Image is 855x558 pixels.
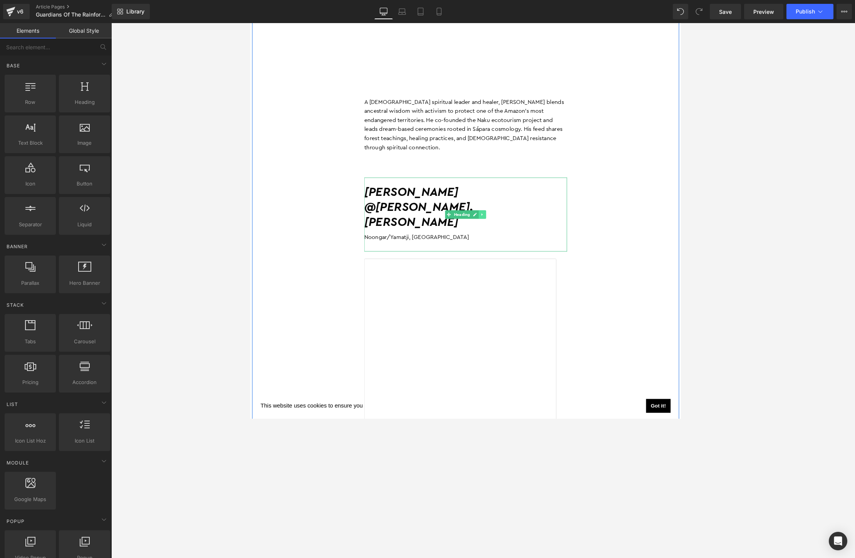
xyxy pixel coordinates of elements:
span: Stack [6,301,25,309]
a: Mobile [430,4,448,19]
span: Google Maps [7,495,54,503]
a: v6 [3,4,30,19]
span: Icon List [61,437,108,445]
a: Expand / Collapse [247,202,255,212]
span: Icon [7,180,54,188]
span: Button [61,180,108,188]
a: New Library [112,4,150,19]
a: Laptop [393,4,411,19]
span: Image [61,139,108,147]
p: A [DEMOGRAPHIC_DATA] spiritual leader and healer, [PERSON_NAME] blends ancestral wisdom with acti... [123,81,343,140]
span: Module [6,459,30,466]
a: Desktop [374,4,393,19]
span: Heading [219,202,239,212]
div: Open Intercom Messenger [829,532,847,550]
span: Banner [6,243,28,250]
span: Tabs [7,337,54,346]
span: Library [126,8,144,15]
span: Accordion [61,378,108,386]
a: Global Style [56,23,112,38]
button: More [837,4,852,19]
span: Save [719,8,732,16]
span: Pricing [7,378,54,386]
a: Preview [744,4,783,19]
span: Hero Banner [61,279,108,287]
span: Text Block [7,139,54,147]
span: Parallax [7,279,54,287]
span: Publish [796,8,815,15]
span: Row [7,98,54,106]
h2: [PERSON_NAME] [123,175,343,191]
span: List [6,401,19,408]
h2: @[PERSON_NAME].[PERSON_NAME] [123,191,343,224]
span: Preview [753,8,774,16]
span: Base [6,62,21,69]
a: Article Pages [36,4,120,10]
span: Popup [6,518,25,525]
div: v6 [15,7,25,17]
span: Liquid [61,221,108,229]
button: Undo [673,4,688,19]
span: Guardians Of The Rainforest [36,12,106,18]
button: Redo [691,4,707,19]
span: Icon List Hoz [7,437,54,445]
span: Heading [61,98,108,106]
button: Publish [786,4,833,19]
span: Separator [7,221,54,229]
div: Noongar/Yamatji, [GEOGRAPHIC_DATA] [123,224,343,239]
a: Tablet [411,4,430,19]
span: Carousel [61,337,108,346]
